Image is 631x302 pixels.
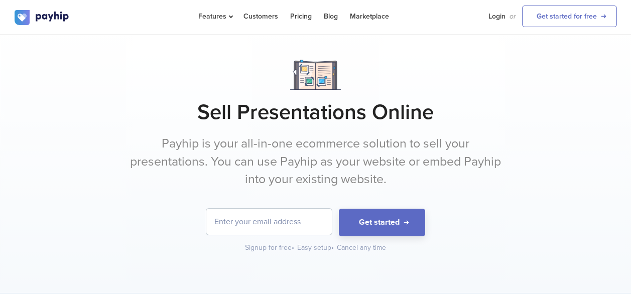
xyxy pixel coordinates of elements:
span: • [292,243,294,252]
div: Easy setup [297,243,335,253]
span: • [331,243,334,252]
button: Get started [339,209,425,236]
p: Payhip is your all-in-one ecommerce solution to sell your presentations. You can use Payhip as yo... [128,135,504,189]
img: Notebook.png [290,60,341,90]
a: Get started for free [522,6,617,27]
span: Features [198,12,231,21]
h1: Sell Presentations Online [15,100,617,125]
div: Signup for free [245,243,295,253]
img: logo.svg [15,10,70,25]
input: Enter your email address [206,209,332,235]
div: Cancel any time [337,243,386,253]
